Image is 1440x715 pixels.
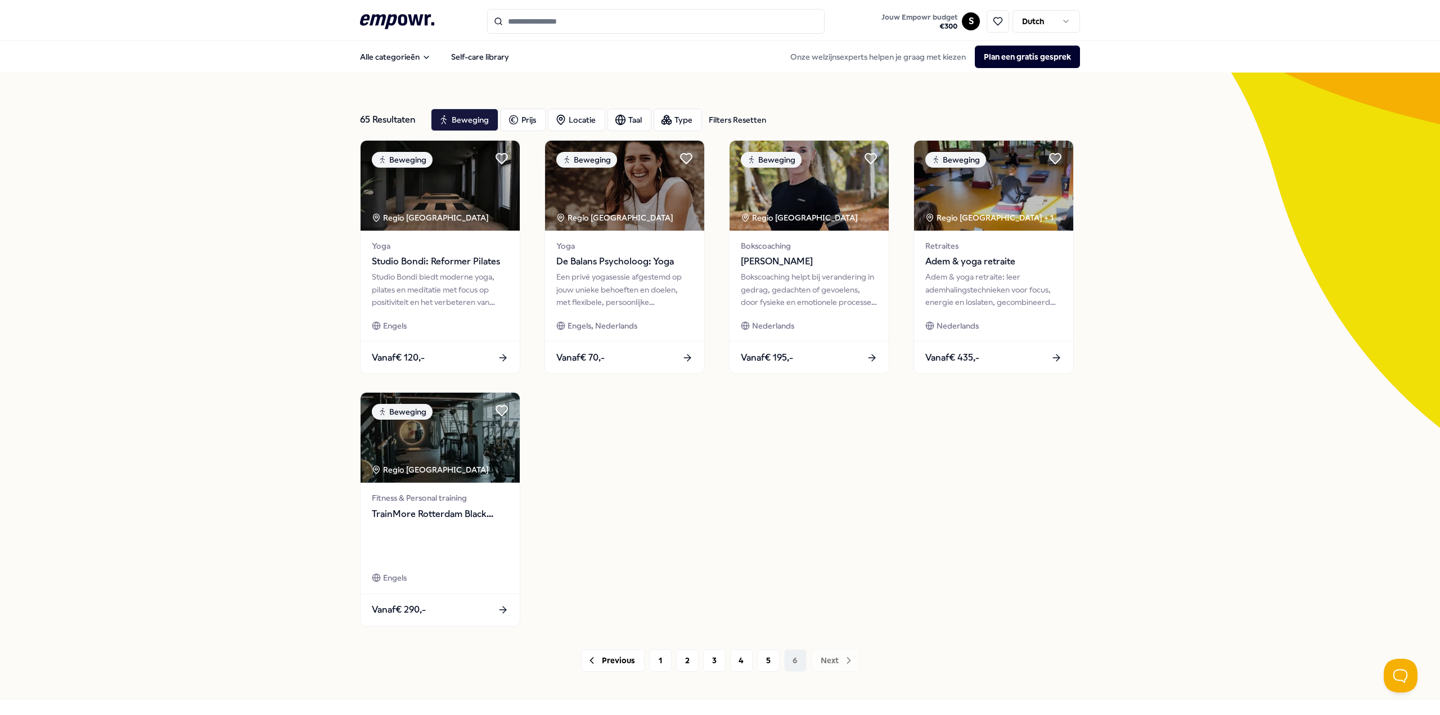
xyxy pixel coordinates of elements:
span: Yoga [556,240,693,252]
a: package imageBewegingRegio [GEOGRAPHIC_DATA] YogaStudio Bondi: Reformer PilatesStudio Bondi biedt... [360,140,520,374]
a: package imageBewegingRegio [GEOGRAPHIC_DATA] Bokscoaching[PERSON_NAME]Bokscoaching helpt bij vera... [729,140,889,374]
div: Filters Resetten [709,114,766,126]
a: Self-care library [442,46,518,68]
span: Fitness & Personal training [372,492,508,504]
div: Beweging [372,152,433,168]
span: Studio Bondi: Reformer Pilates [372,254,508,269]
span: De Balans Psycholoog: Yoga [556,254,693,269]
span: Vanaf € 70,- [556,350,605,365]
span: Yoga [372,240,508,252]
button: Locatie [548,109,605,131]
span: Vanaf € 435,- [925,350,979,365]
span: Engels [383,572,407,584]
div: Beweging [741,152,802,168]
img: package image [361,393,520,483]
img: package image [545,141,704,231]
div: Regio [GEOGRAPHIC_DATA] [741,212,859,224]
div: Bokscoaching helpt bij verandering in gedrag, gedachten of gevoelens, door fysieke en emotionele ... [741,271,877,308]
span: Vanaf € 120,- [372,350,425,365]
button: 1 [649,649,672,672]
span: Jouw Empowr budget [881,13,957,22]
button: Type [654,109,702,131]
div: Beweging [556,152,617,168]
button: Previous [581,649,645,672]
nav: Main [351,46,518,68]
a: Jouw Empowr budget€300 [877,10,962,33]
div: Regio [GEOGRAPHIC_DATA] [372,464,490,476]
div: Regio [GEOGRAPHIC_DATA] + 1 [925,212,1054,224]
div: Adem & yoga retraite: leer ademhalingstechnieken voor focus, energie en loslaten, gecombineerd me... [925,271,1062,308]
button: Jouw Empowr budget€300 [879,11,960,33]
img: package image [914,141,1073,231]
div: Onze welzijnsexperts helpen je graag met kiezen [781,46,1080,68]
button: Prijs [501,109,546,131]
a: package imageBewegingRegio [GEOGRAPHIC_DATA] YogaDe Balans Psycholoog: YogaEen privé yogasessie a... [544,140,705,374]
span: € 300 [881,22,957,31]
span: Engels [383,320,407,332]
iframe: Help Scout Beacon - Open [1384,659,1417,692]
button: Taal [607,109,651,131]
button: S [962,12,980,30]
div: Regio [GEOGRAPHIC_DATA] [372,212,490,224]
span: Nederlands [752,320,794,332]
div: Beweging [925,152,986,168]
button: 2 [676,649,699,672]
button: 3 [703,649,726,672]
button: 5 [757,649,780,672]
button: Plan een gratis gesprek [975,46,1080,68]
span: Bokscoaching [741,240,877,252]
div: Een privé yogasessie afgestemd op jouw unieke behoeften en doelen, met flexibele, persoonlijke be... [556,271,693,308]
div: Regio [GEOGRAPHIC_DATA] [556,212,675,224]
span: Retraites [925,240,1062,252]
a: package imageBewegingRegio [GEOGRAPHIC_DATA] Fitness & Personal trainingTrainMore Rotterdam Black... [360,392,520,626]
span: Nederlands [937,320,979,332]
div: 65 Resultaten [360,109,422,131]
button: Alle categorieën [351,46,440,68]
span: [PERSON_NAME] [741,254,877,269]
input: Search for products, categories or subcategories [487,9,825,34]
button: 4 [730,649,753,672]
span: Vanaf € 195,- [741,350,793,365]
span: Adem & yoga retraite [925,254,1062,269]
img: package image [730,141,889,231]
div: Studio Bondi biedt moderne yoga, pilates en meditatie met focus op positiviteit en het verbeteren... [372,271,508,308]
span: Engels, Nederlands [568,320,637,332]
span: Vanaf € 290,- [372,602,426,617]
div: Beweging [372,404,433,420]
img: package image [361,141,520,231]
button: Beweging [431,109,498,131]
span: TrainMore Rotterdam Black Label: Open Gym [372,507,508,521]
a: package imageBewegingRegio [GEOGRAPHIC_DATA] + 1RetraitesAdem & yoga retraiteAdem & yoga retraite... [913,140,1074,374]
